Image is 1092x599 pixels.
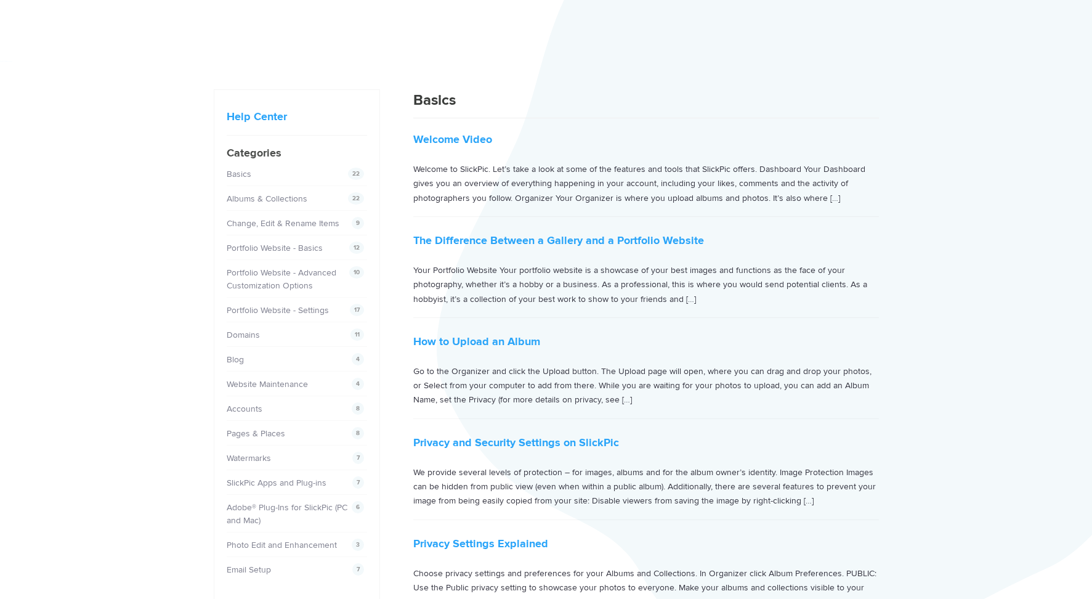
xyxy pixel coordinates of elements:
span: 6 [352,501,364,513]
span: 9 [352,217,364,229]
a: How to Upload an Album [413,335,540,348]
span: 22 [348,192,364,205]
h4: Categories [227,145,367,161]
a: Portfolio Website - Basics [227,243,323,253]
a: Privacy and Security Settings on SlickPic [413,436,619,449]
a: Photo Edit and Enhancement [227,540,337,550]
a: Welcome Video [413,132,492,146]
a: Adobe® Plug-Ins for SlickPic (PC and Mac) [227,502,347,526]
a: Portfolio Website - Advanced Customization Options [227,267,336,291]
span: 4 [352,378,364,390]
span: 10 [349,266,364,279]
a: Pages & Places [227,428,285,439]
a: Watermarks [227,453,271,463]
a: SlickPic Apps and Plug-ins [227,478,326,488]
span: 4 [352,353,364,365]
a: Email Setup [227,564,271,575]
p: Go to the Organizer and click the Upload button. The Upload page will open, where you can drag an... [413,364,879,407]
a: The Difference Between a Gallery and a Portfolio Website [413,234,704,247]
a: Help Center [227,110,287,123]
a: Blog [227,354,244,365]
a: Albums & Collections [227,194,307,204]
a: Privacy Settings Explained [413,537,548,550]
span: 7 [352,452,364,464]
p: Welcome to SlickPic. Let’s take a look at some of the features and tools that SlickPic offers. Da... [413,162,879,205]
span: 7 [352,563,364,576]
p: We provide several levels of protection – for images, albums and for the album owner’s identity. ... [413,465,879,508]
span: 7 [352,476,364,489]
span: 11 [350,328,364,341]
span: 8 [352,427,364,439]
a: Domains [227,330,260,340]
a: Accounts [227,404,262,414]
span: Basics [413,91,456,109]
a: Change, Edit & Rename Items [227,218,339,229]
span: 17 [350,304,364,316]
span: 3 [352,539,364,551]
a: Website Maintenance [227,379,308,389]
p: Your Portfolio Website Your portfolio website is a showcase of your best images and functions as ... [413,263,879,306]
span: 12 [349,242,364,254]
span: 22 [348,168,364,180]
span: 8 [352,402,364,415]
a: Basics [227,169,251,179]
a: Portfolio Website - Settings [227,305,329,316]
